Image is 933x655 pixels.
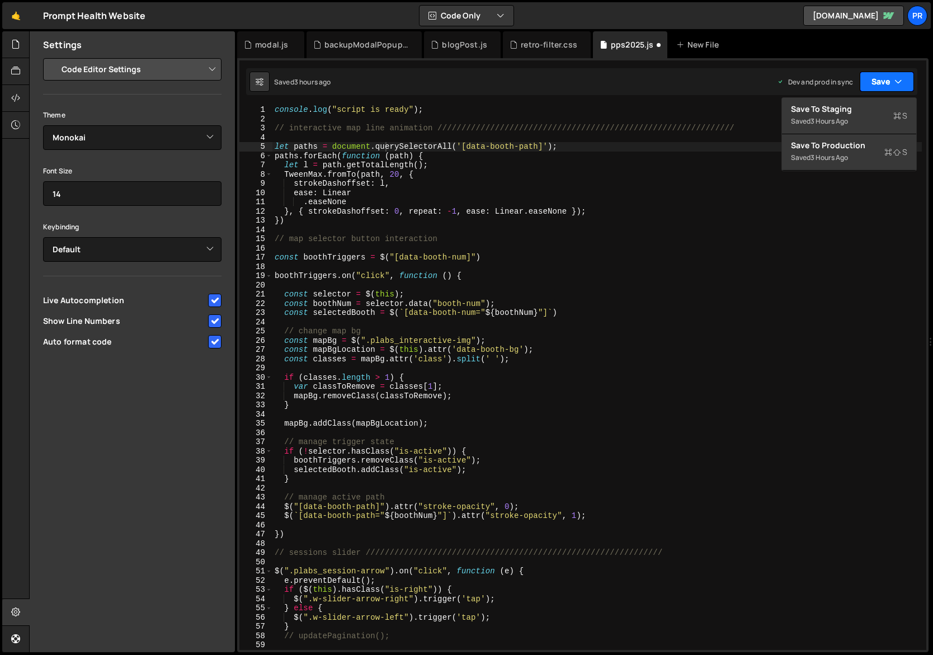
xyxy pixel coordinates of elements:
[893,110,907,121] span: S
[239,364,272,373] div: 29
[239,484,272,493] div: 42
[239,447,272,456] div: 38
[239,410,272,420] div: 34
[239,437,272,447] div: 37
[239,400,272,410] div: 33
[239,234,272,244] div: 15
[239,170,272,180] div: 8
[239,604,272,613] div: 55
[239,539,272,549] div: 48
[239,225,272,235] div: 14
[239,197,272,207] div: 11
[239,392,272,401] div: 32
[239,244,272,253] div: 16
[239,271,272,281] div: 19
[43,9,145,22] div: Prompt Health Website
[239,262,272,272] div: 18
[811,116,848,126] div: 3 hours ago
[442,39,487,50] div: blogPost.js
[239,493,272,502] div: 43
[239,115,272,124] div: 2
[239,189,272,198] div: 10
[777,77,853,87] div: Dev and prod in sync
[43,315,206,327] span: Show Line Numbers
[239,152,272,161] div: 6
[239,345,272,355] div: 27
[611,39,654,50] div: pps2025.js
[239,585,272,595] div: 53
[239,632,272,641] div: 58
[239,327,272,336] div: 25
[239,521,272,530] div: 46
[791,140,907,151] div: Save to Production
[791,115,907,128] div: Saved
[782,134,916,171] button: Save to ProductionS Saved3 hours ago
[239,179,272,189] div: 9
[791,151,907,164] div: Saved
[239,105,272,115] div: 1
[521,39,577,50] div: retro-filter.css
[274,77,331,87] div: Saved
[239,382,272,392] div: 31
[43,336,206,347] span: Auto format code
[239,355,272,364] div: 28
[239,281,272,290] div: 20
[239,622,272,632] div: 57
[239,216,272,225] div: 13
[811,153,848,162] div: 3 hours ago
[239,511,272,521] div: 45
[239,133,272,143] div: 4
[239,318,272,327] div: 24
[239,124,272,133] div: 3
[239,253,272,262] div: 17
[884,147,907,158] span: S
[239,299,272,309] div: 22
[239,428,272,438] div: 36
[43,110,65,121] label: Theme
[2,2,30,29] a: 🤙
[239,456,272,465] div: 39
[239,336,272,346] div: 26
[239,161,272,170] div: 7
[239,613,272,623] div: 56
[420,6,513,26] button: Code Only
[676,39,723,50] div: New File
[791,103,907,115] div: Save to Staging
[239,502,272,512] div: 44
[860,72,914,92] button: Save
[907,6,927,26] a: Pr
[239,373,272,383] div: 30
[239,465,272,475] div: 40
[239,290,272,299] div: 21
[43,295,206,306] span: Live Autocompletion
[239,474,272,484] div: 41
[239,576,272,586] div: 52
[239,595,272,604] div: 54
[255,39,288,50] div: modal.js
[782,98,916,134] button: Save to StagingS Saved3 hours ago
[43,222,79,233] label: Keybinding
[239,308,272,318] div: 23
[43,39,82,51] h2: Settings
[43,166,72,177] label: Font Size
[239,567,272,576] div: 51
[239,530,272,539] div: 47
[239,142,272,152] div: 5
[239,640,272,650] div: 59
[294,77,331,87] div: 3 hours ago
[239,558,272,567] div: 50
[239,548,272,558] div: 49
[239,419,272,428] div: 35
[324,39,408,50] div: backupModalPopup.js
[803,6,904,26] a: [DOMAIN_NAME]
[239,207,272,216] div: 12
